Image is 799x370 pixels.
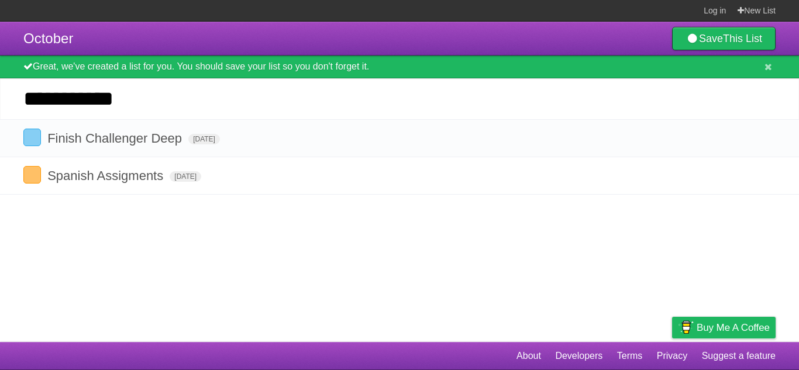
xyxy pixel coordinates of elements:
[23,30,73,46] span: October
[672,317,776,338] a: Buy me a coffee
[657,345,687,367] a: Privacy
[617,345,643,367] a: Terms
[672,27,776,50] a: SaveThis List
[23,166,41,184] label: Done
[47,131,185,146] span: Finish Challenger Deep
[516,345,541,367] a: About
[188,134,220,144] span: [DATE]
[678,317,694,337] img: Buy me a coffee
[702,345,776,367] a: Suggest a feature
[47,168,166,183] span: Spanish Assigments
[555,345,602,367] a: Developers
[723,33,762,44] b: This List
[697,317,770,338] span: Buy me a coffee
[23,129,41,146] label: Done
[170,171,201,182] span: [DATE]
